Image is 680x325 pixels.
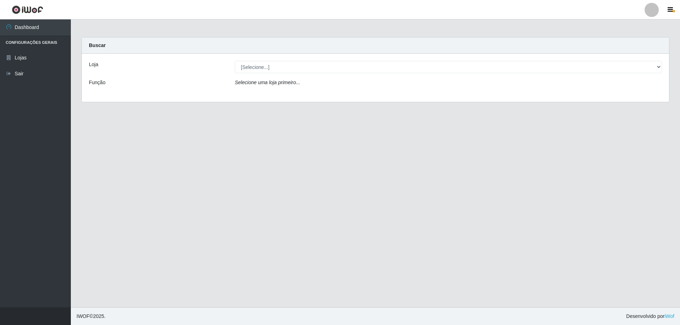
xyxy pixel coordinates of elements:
strong: Buscar [89,42,106,48]
i: Selecione uma loja primeiro... [235,80,300,85]
span: IWOF [76,313,90,319]
span: © 2025 . [76,313,106,320]
span: Desenvolvido por [626,313,674,320]
a: iWof [664,313,674,319]
label: Função [89,79,106,86]
img: CoreUI Logo [12,5,43,14]
label: Loja [89,61,98,68]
